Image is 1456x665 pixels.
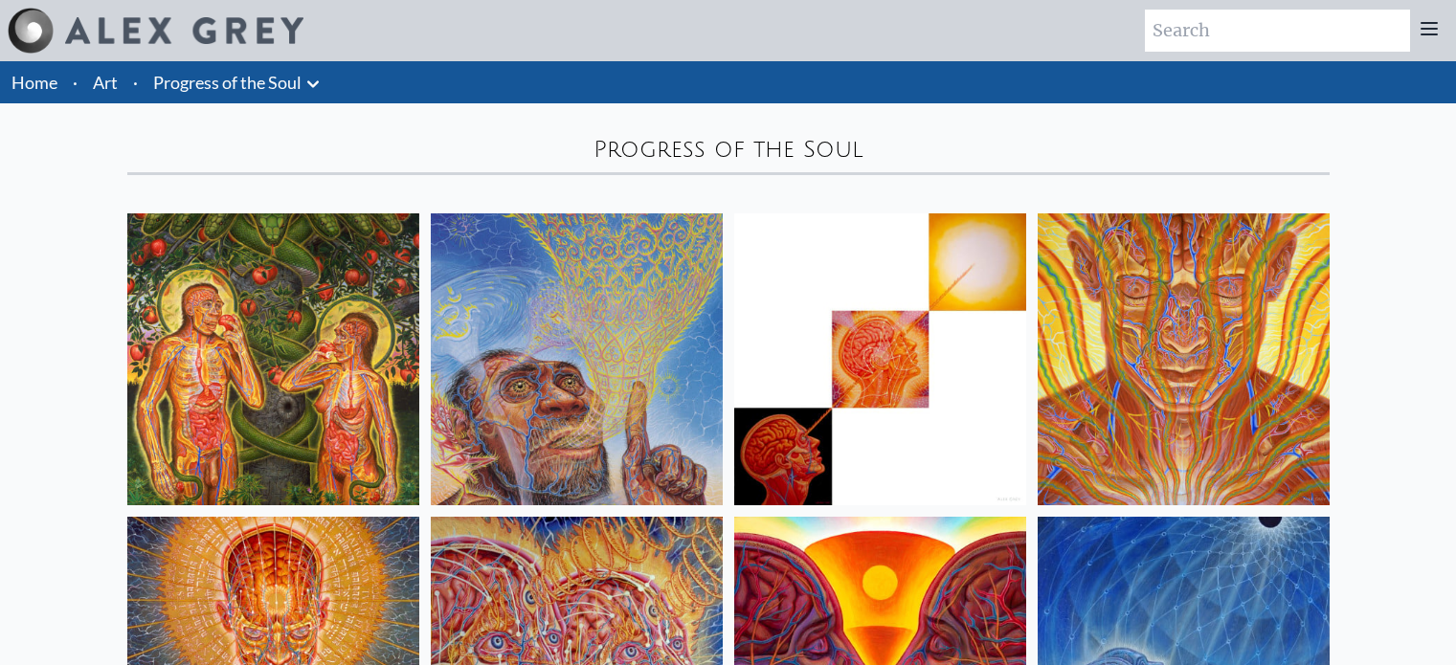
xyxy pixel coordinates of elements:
a: Home [11,72,57,93]
a: Art [93,69,118,96]
input: Search [1145,10,1410,52]
div: Progress of the Soul [127,134,1330,165]
li: · [125,61,146,103]
li: · [65,61,85,103]
a: Progress of the Soul [153,69,302,96]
